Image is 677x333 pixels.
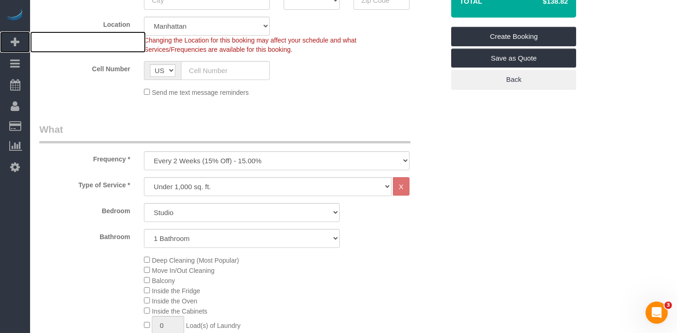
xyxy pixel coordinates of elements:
span: Balcony [152,277,175,284]
span: 3 [665,302,672,309]
span: Load(s) of Laundry [186,322,241,329]
input: Cell Number [181,61,270,80]
label: Frequency * [32,151,137,164]
span: Inside the Fridge [152,287,200,295]
span: Inside the Cabinets [152,308,207,315]
span: Send me text message reminders [152,89,248,96]
span: Deep Cleaning (Most Popular) [152,257,239,264]
label: Cell Number [32,61,137,74]
span: Inside the Oven [152,297,197,305]
a: Create Booking [451,27,576,46]
a: Save as Quote [451,49,576,68]
label: Bedroom [32,203,137,216]
img: Automaid Logo [6,9,24,22]
span: Move In/Out Cleaning [152,267,214,274]
iframe: Intercom live chat [646,302,668,324]
span: Changing the Location for this booking may affect your schedule and what Services/Frequencies are... [144,37,356,53]
label: Type of Service * [32,177,137,190]
a: Back [451,70,576,89]
label: Bathroom [32,229,137,241]
legend: What [39,123,410,143]
label: Location [32,17,137,29]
